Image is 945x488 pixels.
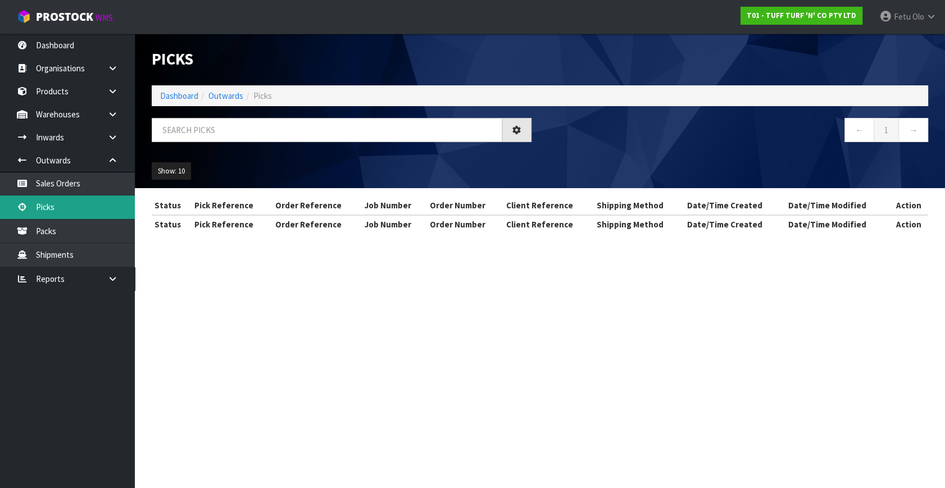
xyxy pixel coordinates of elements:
[36,10,93,24] span: ProStock
[740,7,862,25] a: T01 - TUFF TURF 'N' CO PTY LTD
[362,197,427,215] th: Job Number
[594,215,684,233] th: Shipping Method
[152,51,531,69] h1: Picks
[548,118,928,145] nav: Page navigation
[427,197,503,215] th: Order Number
[874,118,899,142] a: 1
[684,215,785,233] th: Date/Time Created
[192,215,272,233] th: Pick Reference
[503,197,594,215] th: Client Reference
[96,12,113,23] small: WMS
[160,90,198,101] a: Dashboard
[427,215,503,233] th: Order Number
[898,118,928,142] a: →
[253,90,272,101] span: Picks
[152,197,192,215] th: Status
[912,11,924,22] span: Olo
[747,11,856,20] strong: T01 - TUFF TURF 'N' CO PTY LTD
[152,118,502,142] input: Search picks
[362,215,427,233] th: Job Number
[152,215,192,233] th: Status
[272,197,362,215] th: Order Reference
[272,215,362,233] th: Order Reference
[208,90,243,101] a: Outwards
[192,197,272,215] th: Pick Reference
[152,162,191,180] button: Show: 10
[785,215,890,233] th: Date/Time Modified
[503,215,594,233] th: Client Reference
[894,11,911,22] span: Fetu
[844,118,874,142] a: ←
[594,197,684,215] th: Shipping Method
[889,197,928,215] th: Action
[889,215,928,233] th: Action
[17,10,31,24] img: cube-alt.png
[785,197,890,215] th: Date/Time Modified
[684,197,785,215] th: Date/Time Created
